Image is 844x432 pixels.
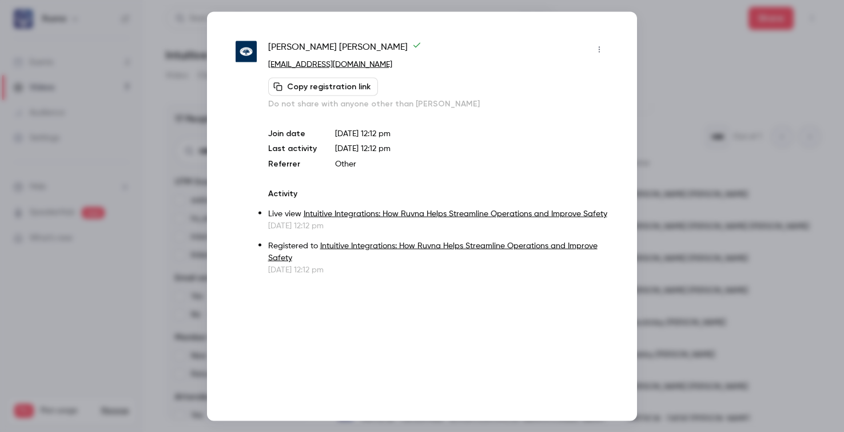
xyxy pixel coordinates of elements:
[335,144,391,152] span: [DATE] 12:12 pm
[304,209,607,217] a: Intuitive Integrations: How Ruvna Helps Streamline Operations and Improve Safety
[268,128,317,139] p: Join date
[268,158,317,169] p: Referrer
[268,188,608,199] p: Activity
[335,158,608,169] p: Other
[268,241,598,261] a: Intuitive Integrations: How Ruvna Helps Streamline Operations and Improve Safety
[268,98,608,109] p: Do not share with anyone other than [PERSON_NAME]
[268,240,608,264] p: Registered to
[236,41,257,62] img: oda.edu
[268,208,608,220] p: Live view
[268,77,378,96] button: Copy registration link
[268,40,421,58] span: [PERSON_NAME] [PERSON_NAME]
[268,142,317,154] p: Last activity
[268,60,392,68] a: [EMAIL_ADDRESS][DOMAIN_NAME]
[268,220,608,231] p: [DATE] 12:12 pm
[335,128,608,139] p: [DATE] 12:12 pm
[268,264,608,275] p: [DATE] 12:12 pm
